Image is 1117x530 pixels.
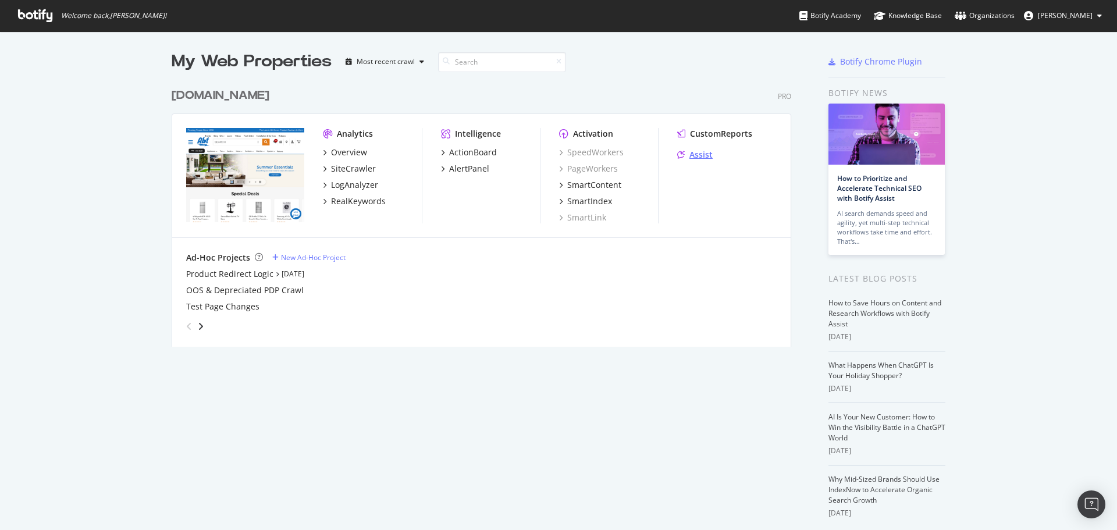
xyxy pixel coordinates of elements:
a: AlertPanel [441,163,489,175]
a: Botify Chrome Plugin [828,56,922,67]
a: SmartIndex [559,195,612,207]
div: SmartIndex [567,195,612,207]
div: Organizations [955,10,1015,22]
a: CustomReports [677,128,752,140]
div: grid [172,73,801,347]
div: [DATE] [828,508,945,518]
a: How to Prioritize and Accelerate Technical SEO with Botify Assist [837,173,922,203]
div: AI search demands speed and agility, yet multi-step technical workflows take time and effort. Tha... [837,209,936,246]
div: [DATE] [828,446,945,456]
div: Intelligence [455,128,501,140]
div: ActionBoard [449,147,497,158]
a: SiteCrawler [323,163,376,175]
a: LogAnalyzer [323,179,378,191]
a: ActionBoard [441,147,497,158]
div: SiteCrawler [331,163,376,175]
a: AI Is Your New Customer: How to Win the Visibility Battle in a ChatGPT World [828,412,945,443]
div: AlertPanel [449,163,489,175]
a: RealKeywords [323,195,386,207]
div: Overview [331,147,367,158]
a: How to Save Hours on Content and Research Workflows with Botify Assist [828,298,941,329]
div: SmartContent [567,179,621,191]
div: [DOMAIN_NAME] [172,87,269,104]
div: Botify Chrome Plugin [840,56,922,67]
div: Knowledge Base [874,10,942,22]
div: Analytics [337,128,373,140]
div: My Web Properties [172,50,332,73]
div: [DATE] [828,332,945,342]
div: Most recent crawl [357,58,415,65]
div: RealKeywords [331,195,386,207]
div: Activation [573,128,613,140]
div: CustomReports [690,128,752,140]
div: [DATE] [828,383,945,394]
a: Why Mid-Sized Brands Should Use IndexNow to Accelerate Organic Search Growth [828,474,940,505]
a: SpeedWorkers [559,147,624,158]
img: How to Prioritize and Accelerate Technical SEO with Botify Assist [828,104,945,165]
div: angle-right [197,321,205,332]
a: What Happens When ChatGPT Is Your Holiday Shopper? [828,360,934,380]
a: Overview [323,147,367,158]
a: Assist [677,149,713,161]
a: Product Redirect Logic [186,268,273,280]
a: PageWorkers [559,163,618,175]
div: Botify Academy [799,10,861,22]
a: SmartLink [559,212,606,223]
button: [PERSON_NAME] [1015,6,1111,25]
div: Botify news [828,87,945,99]
span: Welcome back, [PERSON_NAME] ! [61,11,166,20]
img: abt.com [186,128,304,222]
div: Open Intercom Messenger [1077,490,1105,518]
div: Pro [778,91,791,101]
a: SmartContent [559,179,621,191]
div: Latest Blog Posts [828,272,945,285]
div: LogAnalyzer [331,179,378,191]
div: angle-left [182,317,197,336]
div: Ad-Hoc Projects [186,252,250,264]
a: Test Page Changes [186,301,259,312]
span: Michelle Stephens [1038,10,1093,20]
a: New Ad-Hoc Project [272,252,346,262]
div: Assist [689,149,713,161]
button: Most recent crawl [341,52,429,71]
div: New Ad-Hoc Project [281,252,346,262]
a: [DATE] [282,269,304,279]
input: Search [438,52,566,72]
a: OOS & Depreciated PDP Crawl [186,284,304,296]
a: [DOMAIN_NAME] [172,87,274,104]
